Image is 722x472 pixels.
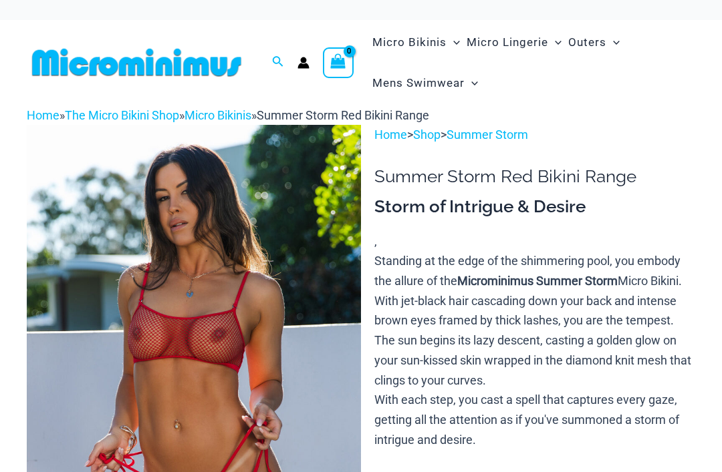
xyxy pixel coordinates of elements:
a: View Shopping Cart, empty [323,47,354,78]
span: Menu Toggle [606,25,620,59]
b: Microminimus Summer Storm [457,274,618,288]
a: Account icon link [297,57,310,69]
a: Micro LingerieMenu ToggleMenu Toggle [463,22,565,63]
span: Menu Toggle [447,25,460,59]
img: MM SHOP LOGO FLAT [27,47,247,77]
span: Menu Toggle [548,25,562,59]
a: Search icon link [272,54,284,71]
h1: Summer Storm Red Bikini Range [374,166,695,187]
span: Micro Bikinis [372,25,447,59]
a: Mens SwimwearMenu ToggleMenu Toggle [369,63,481,103]
div: , [374,196,695,450]
a: Shop [413,128,441,142]
a: Micro Bikinis [185,108,251,122]
span: Menu Toggle [465,66,478,100]
span: » » » [27,108,429,122]
a: Summer Storm [447,128,528,142]
nav: Site Navigation [367,20,695,105]
p: > > [374,125,695,145]
a: Home [27,108,59,122]
a: The Micro Bikini Shop [65,108,179,122]
h3: Storm of Intrigue & Desire [374,196,695,218]
p: Standing at the edge of the shimmering pool, you embody the allure of the Micro Bikini. With jet-... [374,251,695,449]
a: Home [374,128,407,142]
span: Micro Lingerie [467,25,548,59]
span: Outers [568,25,606,59]
span: Summer Storm Red Bikini Range [257,108,429,122]
span: Mens Swimwear [372,66,465,100]
a: OutersMenu ToggleMenu Toggle [565,22,623,63]
a: Micro BikinisMenu ToggleMenu Toggle [369,22,463,63]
